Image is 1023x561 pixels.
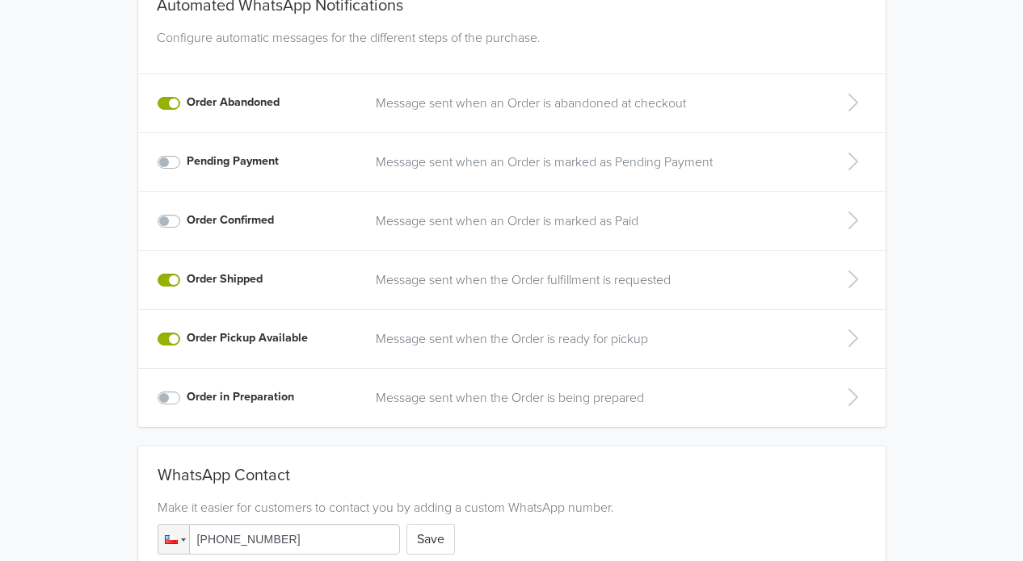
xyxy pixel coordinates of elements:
[158,498,866,517] div: Make it easier for customers to contact you by adding a custom WhatsApp number.
[187,211,274,229] label: Order Confirmed
[187,270,263,288] label: Order Shipped
[187,94,280,111] label: Order Abandoned
[376,94,810,113] a: Message sent when an Order is abandoned at checkout
[406,524,455,555] button: Save
[187,153,279,170] label: Pending Payment
[376,388,810,408] a: Message sent when the Order is being prepared
[376,211,810,231] a: Message sent when an Order is marked as Paid
[376,270,810,290] a: Message sent when the Order fulfillment is requested
[187,388,294,406] label: Order in Preparation
[150,28,874,67] div: Configure automatic messages for the different steps of the purchase.
[376,329,810,349] a: Message sent when the Order is ready for pickup
[187,329,308,347] label: Order Pickup Available
[158,525,189,554] div: Chile: + 56
[158,466,866,492] div: WhatsApp Contact
[376,153,810,172] a: Message sent when an Order is marked as Pending Payment
[158,524,400,555] input: 1 (702) 123-4567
